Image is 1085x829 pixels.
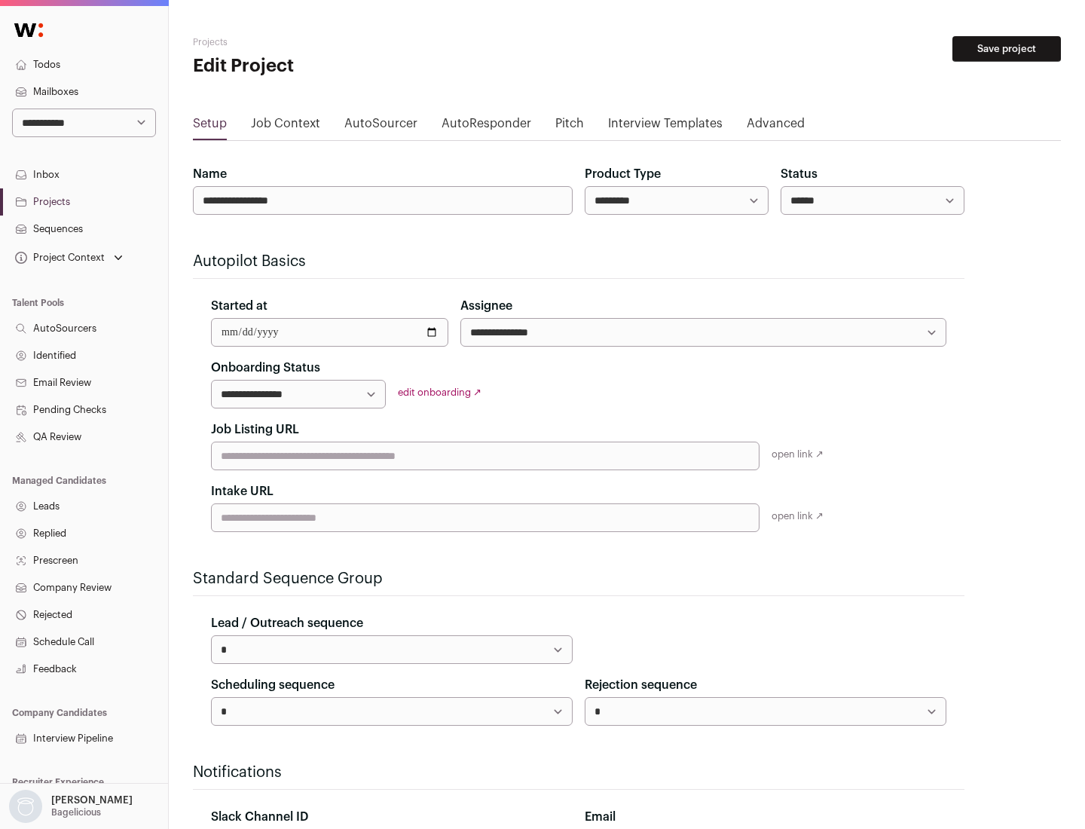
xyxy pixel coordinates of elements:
[193,36,482,48] h2: Projects
[9,790,42,823] img: nopic.png
[398,387,481,397] a: edit onboarding ↗
[781,165,818,183] label: Status
[12,252,105,264] div: Project Context
[585,165,661,183] label: Product Type
[193,115,227,139] a: Setup
[51,806,101,818] p: Bagelicious
[6,790,136,823] button: Open dropdown
[193,251,964,272] h2: Autopilot Basics
[555,115,584,139] a: Pitch
[211,614,363,632] label: Lead / Outreach sequence
[251,115,320,139] a: Job Context
[211,676,335,694] label: Scheduling sequence
[211,421,299,439] label: Job Listing URL
[211,297,267,315] label: Started at
[193,568,964,589] h2: Standard Sequence Group
[193,165,227,183] label: Name
[193,54,482,78] h1: Edit Project
[51,794,133,806] p: [PERSON_NAME]
[211,359,320,377] label: Onboarding Status
[585,808,946,826] div: Email
[211,808,308,826] label: Slack Channel ID
[193,762,964,783] h2: Notifications
[952,36,1061,62] button: Save project
[460,297,512,315] label: Assignee
[6,15,51,45] img: Wellfound
[747,115,805,139] a: Advanced
[585,676,697,694] label: Rejection sequence
[12,247,126,268] button: Open dropdown
[344,115,417,139] a: AutoSourcer
[608,115,723,139] a: Interview Templates
[442,115,531,139] a: AutoResponder
[211,482,274,500] label: Intake URL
